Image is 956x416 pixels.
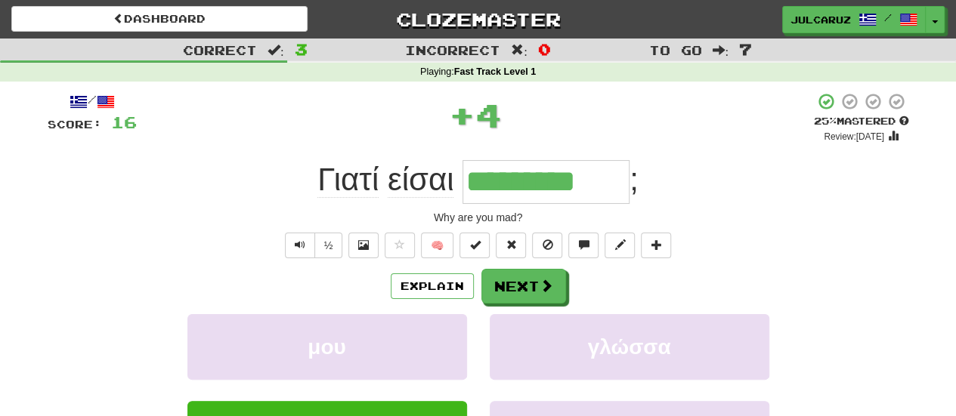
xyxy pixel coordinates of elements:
[48,92,137,111] div: /
[884,12,892,23] span: /
[532,233,562,258] button: Ignore sentence (alt+i)
[421,233,453,258] button: 🧠
[641,233,671,258] button: Add to collection (alt+a)
[405,42,500,57] span: Incorrect
[739,40,752,58] span: 7
[285,233,315,258] button: Play sentence audio (ctl+space)
[308,335,346,359] span: μου
[111,112,137,131] span: 16
[568,233,599,258] button: Discuss sentence (alt+u)
[449,92,475,137] span: +
[385,233,415,258] button: Favorite sentence (alt+f)
[295,40,308,58] span: 3
[481,269,566,304] button: Next
[490,314,769,380] button: γλώσσα
[11,6,308,32] a: Dashboard
[314,233,343,258] button: ½
[814,115,837,127] span: 25 %
[538,40,551,58] span: 0
[511,44,528,57] span: :
[814,115,909,128] div: Mastered
[330,6,627,32] a: Clozemaster
[496,233,526,258] button: Reset to 0% Mastered (alt+r)
[391,273,474,299] button: Explain
[712,44,729,57] span: :
[475,96,502,134] span: 4
[183,42,257,57] span: Correct
[454,66,537,77] strong: Fast Track Level 1
[348,233,379,258] button: Show image (alt+x)
[48,118,102,131] span: Score:
[317,162,379,198] span: Γιατί
[388,162,454,198] span: είσαι
[630,162,639,197] span: ;
[48,210,909,225] div: Why are you mad?
[588,335,671,359] span: γλώσσα
[268,44,284,57] span: :
[824,131,884,142] small: Review: [DATE]
[187,314,467,380] button: μου
[648,42,701,57] span: To go
[782,6,926,33] a: julcaruz /
[282,233,343,258] div: Text-to-speech controls
[790,13,851,26] span: julcaruz
[459,233,490,258] button: Set this sentence to 100% Mastered (alt+m)
[605,233,635,258] button: Edit sentence (alt+d)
